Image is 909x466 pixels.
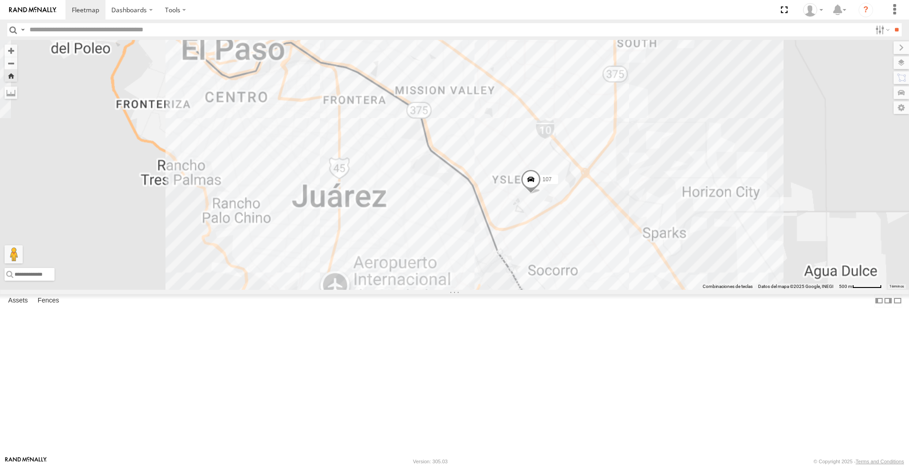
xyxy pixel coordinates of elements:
[859,3,873,17] i: ?
[33,295,64,307] label: Fences
[814,459,904,464] div: © Copyright 2025 -
[894,101,909,114] label: Map Settings
[893,294,902,307] label: Hide Summary Table
[839,284,852,289] span: 500 m
[5,86,17,99] label: Measure
[543,176,552,183] span: 107
[5,57,17,69] button: Zoom out
[4,295,32,307] label: Assets
[889,284,904,288] a: Términos
[884,294,893,307] label: Dock Summary Table to the Right
[872,23,891,36] label: Search Filter Options
[856,459,904,464] a: Terms and Conditions
[800,3,826,17] div: eramir69 .
[19,23,26,36] label: Search Query
[703,283,753,290] button: Combinaciones de teclas
[5,457,47,466] a: Visit our Website
[874,294,884,307] label: Dock Summary Table to the Left
[413,459,448,464] div: Version: 305.03
[5,45,17,57] button: Zoom in
[758,284,834,289] span: Datos del mapa ©2025 Google, INEGI
[9,7,56,13] img: rand-logo.svg
[5,69,17,82] button: Zoom Home
[5,245,23,263] button: Arrastra al hombrecito al mapa para abrir Street View
[836,283,884,290] button: Escala del mapa: 500 m por 61 píxeles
